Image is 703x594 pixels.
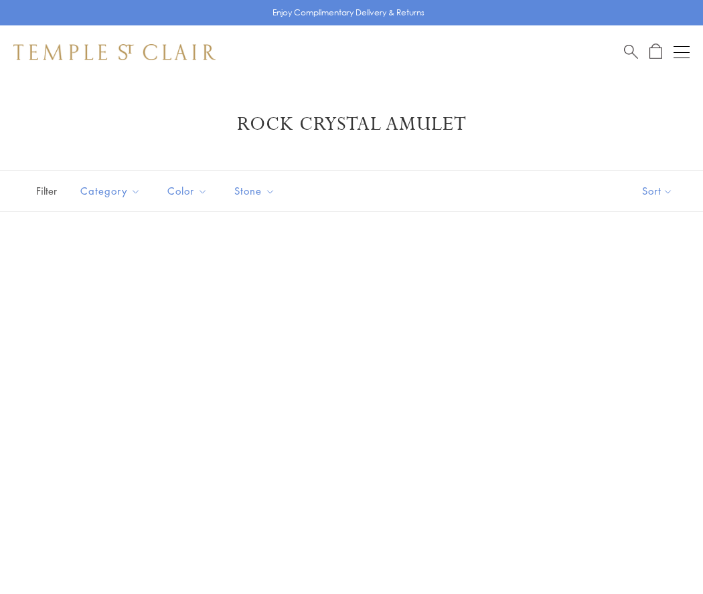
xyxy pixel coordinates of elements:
[33,112,670,136] h1: Rock Crystal Amulet
[649,43,662,60] a: Open Shopping Bag
[161,183,218,199] span: Color
[74,183,151,199] span: Category
[272,6,424,19] p: Enjoy Complimentary Delivery & Returns
[13,44,216,60] img: Temple St. Clair
[228,183,285,199] span: Stone
[624,43,638,60] a: Search
[674,44,690,60] button: Open navigation
[224,176,285,206] button: Stone
[70,176,151,206] button: Category
[612,171,703,211] button: Show sort by
[157,176,218,206] button: Color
